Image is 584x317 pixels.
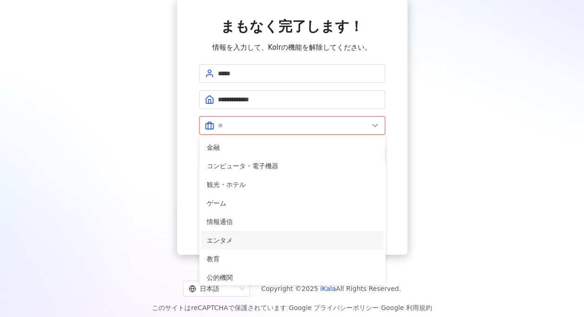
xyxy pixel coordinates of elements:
span: 公的機関 [207,272,378,283]
span: コンピュータ・電子機器 [207,161,378,171]
span: まもなく完了します！ [221,18,363,34]
span: エンタメ [207,235,378,245]
span: ゲーム [207,198,378,208]
span: 情報通信 [207,217,378,227]
a: Google 利用規約 [381,304,432,311]
span: 情報を入力して、Kolrの機能を解除してください。 [212,42,372,53]
div: 業界を選択してください [199,135,385,145]
div: 日本語 [189,281,236,296]
span: | [379,304,381,311]
span: このサイトはreCAPTCHAで保護されています [152,302,432,313]
span: 教育 [207,254,378,264]
span: Copyright © 2025 All Rights Reserved. [261,283,401,294]
a: iKala [320,285,336,292]
span: | [287,304,289,311]
span: 観光・ホテル [207,179,378,190]
span: 金融 [207,142,378,152]
a: Google プライバシーポリシー [289,304,379,311]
